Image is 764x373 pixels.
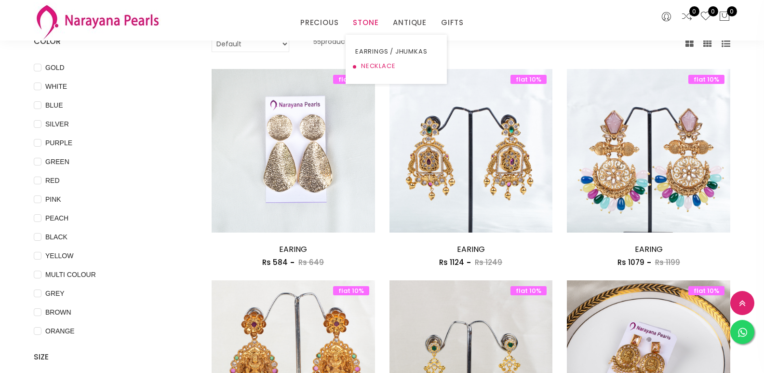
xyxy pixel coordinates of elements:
[441,15,464,30] a: GIFTS
[41,62,68,73] span: GOLD
[439,257,464,267] span: Rs 1124
[719,11,730,23] button: 0
[41,194,65,205] span: PINK
[262,257,288,267] span: Rs 584
[355,44,437,59] a: EARRINGS / JHUMKAS
[457,244,485,255] a: EARING
[313,36,374,52] p: 55 products found
[34,351,183,363] h4: SIZE
[353,15,378,30] a: STONE
[41,81,71,92] span: WHITE
[298,257,324,267] span: Rs 649
[41,232,71,242] span: BLACK
[475,257,502,267] span: Rs 1249
[41,326,79,336] span: ORANGE
[41,119,73,129] span: SILVER
[41,175,64,186] span: RED
[34,36,183,47] h4: COLOR
[393,15,427,30] a: ANTIQUE
[300,15,338,30] a: PRECIOUS
[700,11,711,23] a: 0
[510,286,547,295] span: flat 10%
[41,250,77,261] span: YELLOW
[355,59,437,73] a: NECKLACE
[681,11,693,23] a: 0
[689,6,699,16] span: 0
[510,75,547,84] span: flat 10%
[41,100,67,111] span: BLUE
[279,244,307,255] a: EARING
[635,244,663,255] a: EARING
[688,75,724,84] span: flat 10%
[727,6,737,16] span: 0
[333,286,369,295] span: flat 10%
[41,307,75,318] span: BROWN
[333,75,369,84] span: flat 10%
[708,6,718,16] span: 0
[41,138,76,148] span: PURPLE
[655,257,680,267] span: Rs 1199
[617,257,644,267] span: Rs 1079
[688,286,724,295] span: flat 10%
[41,156,73,167] span: GREEN
[41,288,68,299] span: GREY
[41,213,72,223] span: PEACH
[41,269,100,280] span: MULTI COLOUR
